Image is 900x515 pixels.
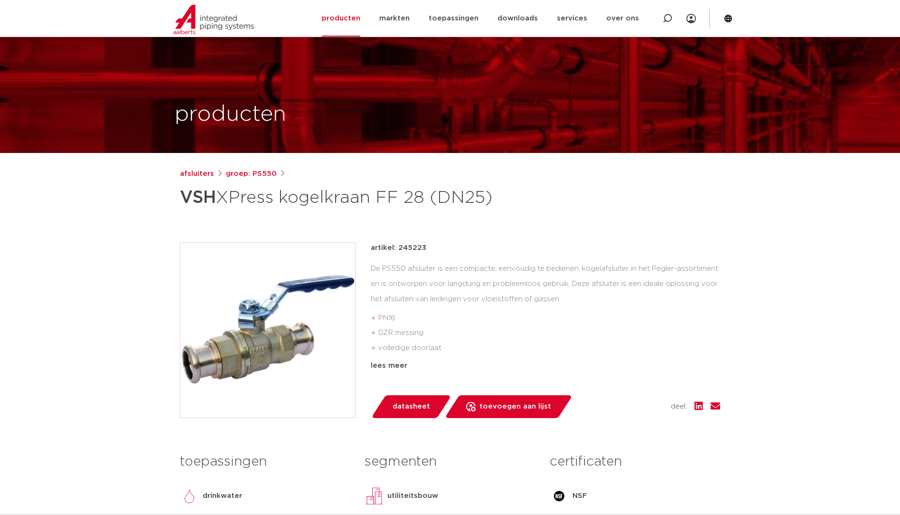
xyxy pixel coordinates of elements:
strong: VSH [180,189,216,206]
p: NSF [572,490,587,502]
li: PN16 [378,311,720,326]
li: blow-out en vandalisme bestendige constructie [378,356,720,371]
img: NSF [550,486,569,505]
div: lees meer [371,360,720,372]
img: Product Image for VSH XPress kogelkraan FF 28 (DN25) [180,243,355,418]
a: datasheet [371,395,451,418]
span: deel: [671,401,687,412]
img: utiliteitsbouw [365,486,384,505]
h1: XPress kogelkraan FF 28 (DN25) [180,183,536,212]
p: utiliteitsbouw [387,490,438,502]
h1: producten [175,99,286,130]
p: artikel: 245223 [371,242,426,254]
span: datasheet [393,399,430,414]
li: volledige doorlaat [378,341,720,356]
a: afsluiters [180,168,214,180]
img: drinkwater [180,486,199,505]
h3: certificaten [550,452,720,471]
p: drinkwater [203,490,242,502]
a: groep: PS550 [226,168,277,180]
h3: toepassingen [180,452,350,471]
span: toevoegen aan lijst [479,399,551,414]
h3: segmenten [365,452,535,471]
li: DZR messing [378,325,720,341]
div: De PS550 afsluiter is een compacte, eenvoudig te bedienen, kogelafsluiter in het Pegler-assortime... [371,261,720,356]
